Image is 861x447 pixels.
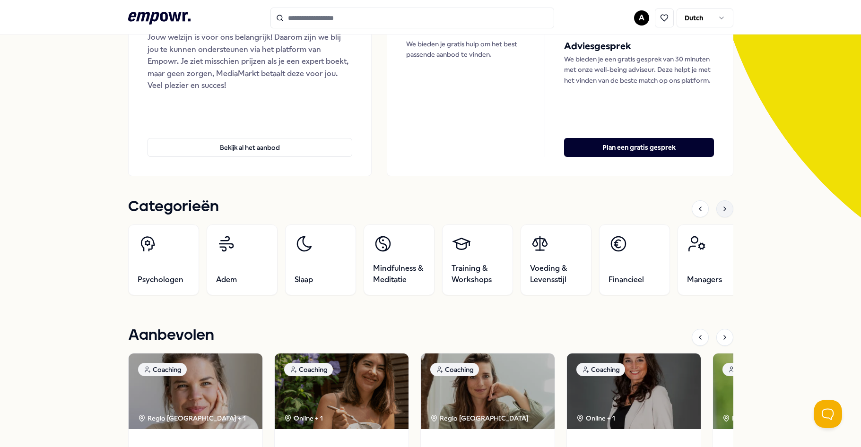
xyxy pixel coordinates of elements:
span: Psychologen [138,274,183,285]
a: Managers [677,224,748,295]
span: Financieel [609,274,644,285]
h1: Aanbevolen [128,324,214,347]
span: Adem [216,274,237,285]
p: We bieden je gratis hulp om het best passende aanbod te vinden. [406,39,526,60]
a: Voeding & Levensstijl [520,224,591,295]
input: Search for products, categories or subcategories [270,8,554,28]
a: Psychologen [128,224,199,295]
img: package image [421,353,555,429]
a: Slaap [285,224,356,295]
a: Mindfulness & Meditatie [363,224,434,295]
button: Plan een gratis gesprek [564,138,713,157]
div: Regio [GEOGRAPHIC_DATA] + 1 [138,413,246,423]
div: Coaching [138,363,187,376]
div: Coaching [430,363,479,376]
div: Online + 1 [576,413,615,423]
div: Coaching [576,363,625,376]
img: package image [567,353,701,429]
span: Managers [687,274,722,285]
div: Online + 1 [284,413,323,423]
button: A [634,10,649,26]
div: Jouw welzijn is voor ons belangrijk! Daarom zijn we blij jou te kunnen ondersteunen via het platf... [148,31,353,92]
img: package image [713,353,847,429]
span: Mindfulness & Meditatie [373,263,424,285]
h5: Adviesgesprek [564,39,713,54]
h1: Categorieën [128,195,219,219]
img: package image [129,353,262,429]
iframe: Help Scout Beacon - Open [814,400,842,428]
a: Financieel [599,224,670,295]
div: Regio [GEOGRAPHIC_DATA] [430,413,530,423]
a: Training & Workshops [442,224,513,295]
span: Slaap [295,274,313,285]
span: Training & Workshops [452,263,503,285]
div: Coaching [722,363,771,376]
p: We bieden je een gratis gesprek van 30 minuten met onze well-being adviseur. Deze helpt je met he... [564,54,713,86]
a: Bekijk al het aanbod [148,123,353,157]
span: Voeding & Levensstijl [530,263,581,285]
div: Coaching [284,363,333,376]
div: Regio [GEOGRAPHIC_DATA] [722,413,822,423]
img: package image [275,353,409,429]
button: Bekijk al het aanbod [148,138,353,157]
a: Adem [206,224,277,295]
